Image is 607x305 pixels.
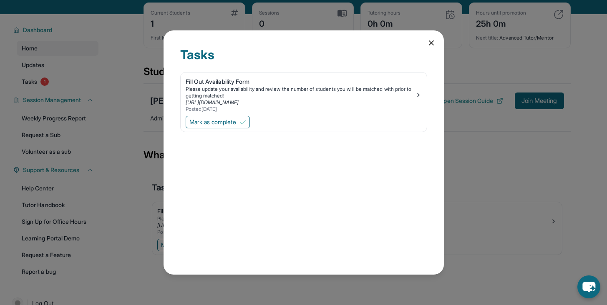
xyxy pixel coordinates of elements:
div: Posted [DATE] [186,106,415,112]
a: Fill Out Availability FormPlease update your availability and review the number of students you w... [181,72,427,114]
div: Please update your availability and review the number of students you will be matched with prior ... [186,86,415,99]
a: [URL][DOMAIN_NAME] [186,99,239,105]
div: Tasks [180,47,427,72]
button: Mark as complete [186,116,250,128]
button: chat-button [577,275,600,298]
div: Fill Out Availability Form [186,77,415,86]
span: Mark as complete [189,118,236,126]
img: Mark as complete [239,119,246,125]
